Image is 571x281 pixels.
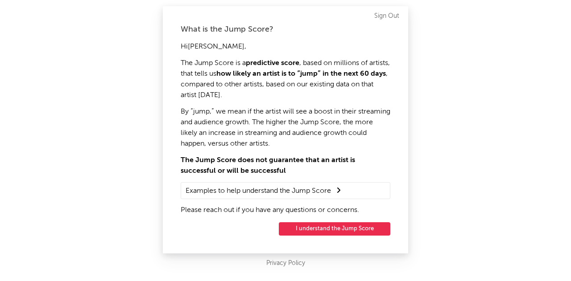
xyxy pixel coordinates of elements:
[374,11,399,21] a: Sign Out
[181,106,390,149] p: By “jump,” we mean if the artist will see a boost in their streaming and audience growth. The hig...
[181,24,390,35] div: What is the Jump Score?
[246,60,299,67] strong: predictive score
[181,205,390,216] p: Please reach out if you have any questions or concerns.
[266,258,305,269] a: Privacy Policy
[181,157,355,175] strong: The Jump Score does not guarantee that an artist is successful or will be successful
[186,185,385,196] summary: Examples to help understand the Jump Score
[181,58,390,101] p: The Jump Score is a , based on millions of artists, that tells us , compared to other artists, ba...
[279,222,390,236] button: I understand the Jump Score
[181,41,390,52] p: Hi [PERSON_NAME] ,
[216,70,386,77] strong: how likely an artist is to “jump” in the next 60 days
